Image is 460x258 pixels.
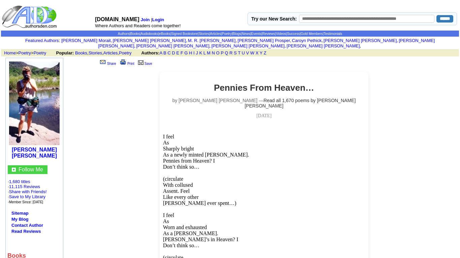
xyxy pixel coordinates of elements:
a: Poetry [222,32,232,36]
a: P [221,50,224,55]
a: Blogs [233,32,241,36]
a: Articles [103,50,118,55]
a: W [250,50,254,55]
a: Reviews [262,32,275,36]
label: Try our New Search: [251,16,297,21]
a: Read Reviews [11,229,41,234]
p: [DATE] [163,113,365,119]
font: · · · [8,189,47,204]
a: M [207,50,210,55]
a: Follow Me [19,167,43,172]
font: Member Since: [DATE] [9,200,43,204]
font: , , , [56,50,273,55]
font: Where Authors and Readers come together! [95,23,180,28]
a: Signed Bookstore [171,32,198,36]
a: 1,680 titles [9,179,30,184]
a: N [212,50,215,55]
img: library.gif [137,59,144,65]
a: T [238,50,240,55]
a: Stories [199,32,209,36]
a: Y [260,50,262,55]
font: : [25,38,60,43]
a: Gold Members [301,32,323,36]
font: > > [2,50,55,55]
a: [PERSON_NAME] Prosper [238,38,290,43]
a: Print [119,62,134,66]
a: O [216,50,220,55]
a: Success [287,32,300,36]
a: Articles [210,32,221,36]
a: Home [4,50,16,55]
a: My Blog [11,217,29,222]
img: 11155.jpg [9,61,60,145]
a: C [168,50,171,55]
a: Poetry [34,50,46,55]
a: eBooks [159,32,170,36]
a: [PERSON_NAME] [PERSON_NAME] [324,38,397,43]
a: [PERSON_NAME] [PERSON_NAME] [12,147,57,159]
font: i [112,39,113,43]
a: Books [130,32,140,36]
a: Z [264,50,266,55]
img: gc.jpg [12,168,16,172]
a: I [193,50,195,55]
a: M. R. [PERSON_NAME] [188,38,236,43]
a: Contact Author [11,223,43,228]
a: J [196,50,198,55]
a: Q [225,50,228,55]
a: [PERSON_NAME] [PERSON_NAME] [136,43,209,48]
a: Events [251,32,262,36]
a: V [246,50,249,55]
a: [PERSON_NAME] [PERSON_NAME] [211,43,285,48]
img: share_page.gif [100,59,106,65]
a: Testimonials [324,32,342,36]
font: , , , , , , , , , , [61,38,435,48]
a: Books [75,50,87,55]
font: i [291,39,292,43]
a: Join [141,17,150,22]
a: 11,115 Reviews [9,184,40,189]
font: i [187,39,188,43]
a: Login [152,17,164,22]
b: Authors: [141,50,160,55]
img: logo_ad.gif [2,5,58,29]
b: Popular: [56,50,74,55]
a: R [229,50,232,55]
a: Audiobooks [140,32,158,36]
a: Authors [118,32,129,36]
a: Stories [89,50,102,55]
font: | [151,17,165,22]
a: K [199,50,202,55]
a: A [160,50,162,55]
h2: Pennies From Heaven… [163,83,365,93]
a: Save to My Library [9,194,45,199]
a: F [180,50,183,55]
img: print.gif [120,59,126,65]
a: [PERSON_NAME] Morait [61,38,111,43]
a: X [256,50,259,55]
a: U [242,50,245,55]
a: Featured Authors [25,38,59,43]
a: Save [137,62,152,66]
a: Read all 1,670 poems by [PERSON_NAME] [PERSON_NAME] [244,98,356,109]
a: Share with Friends! [9,189,47,194]
a: Sitemap [11,211,29,216]
font: [DOMAIN_NAME] [95,16,139,22]
a: L [203,50,206,55]
a: H [189,50,192,55]
a: G [184,50,188,55]
p: by [PERSON_NAME] [PERSON_NAME] — [163,98,365,109]
a: Videos [276,32,286,36]
a: E [176,50,179,55]
font: i [210,44,211,48]
font: · · [8,179,47,204]
a: News [242,32,250,36]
